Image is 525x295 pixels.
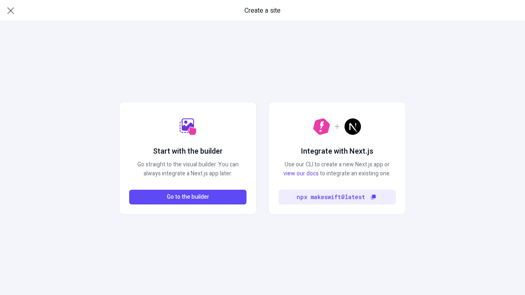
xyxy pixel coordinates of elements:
h2: Integrate with Next.js [301,146,373,157]
button: Go to the builder [129,190,247,204]
span: Create a site [244,6,281,16]
code: npx makeswift@latest [297,193,365,202]
h2: Start with the builder [153,146,223,157]
p: Use our CLI to create a new Next.js app or to integrate an existing one. [278,160,396,178]
a: view our docs [283,169,319,178]
span: Go to the builder [167,193,209,202]
p: Go straight to the visual builder. You can always integrate a Next.js app later. [129,160,247,178]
